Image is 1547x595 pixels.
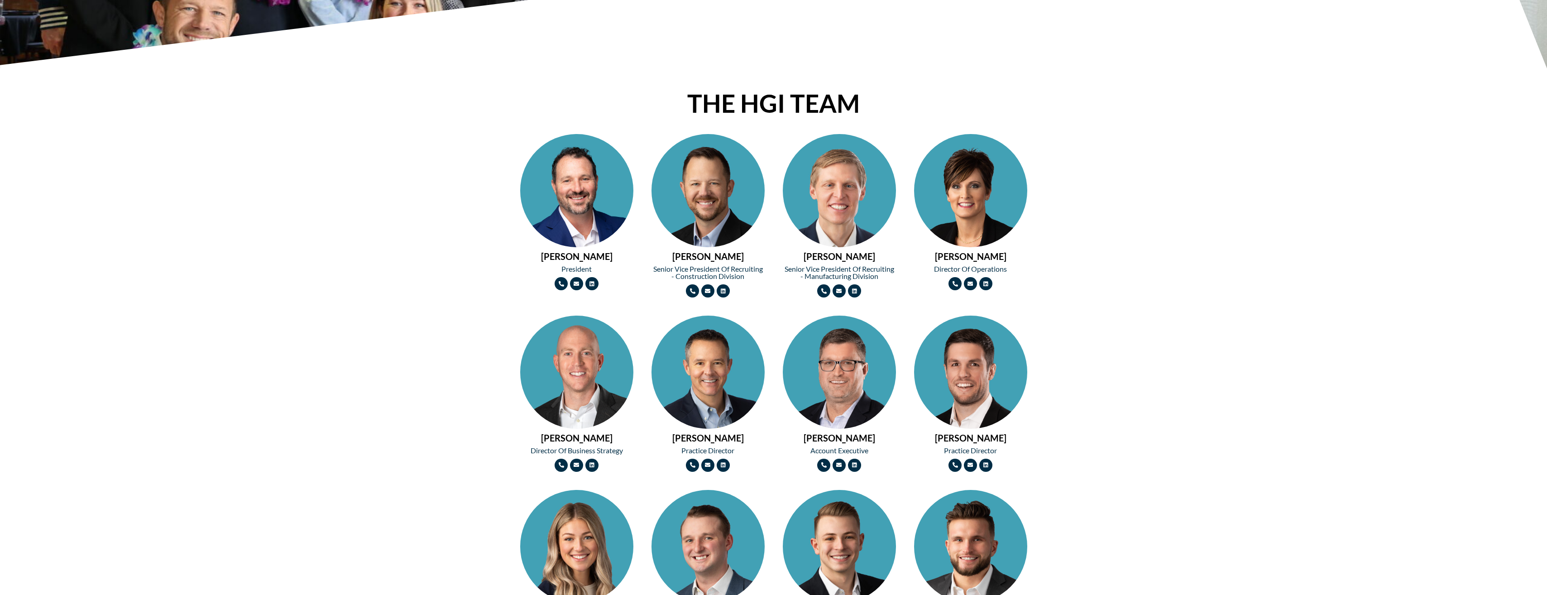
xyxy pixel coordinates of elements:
[520,433,633,442] h2: [PERSON_NAME]
[783,265,896,280] h2: Senior Vice President of Recruiting - Manufacturing Division
[783,447,896,454] h2: Account Executive
[783,433,896,442] h2: [PERSON_NAME]
[651,265,765,280] h2: Senior Vice President of Recruiting - Construction Division
[520,265,633,273] h2: President
[516,91,1032,116] h2: THE HGI TEAM
[914,252,1027,261] h2: [PERSON_NAME]
[651,447,765,454] h2: Practice Director
[651,252,765,261] h2: [PERSON_NAME]
[520,252,633,261] h2: [PERSON_NAME]
[520,447,633,454] h2: Director of Business Strategy
[914,265,1027,273] h2: Director of Operations
[783,252,896,261] h2: [PERSON_NAME]
[914,433,1027,442] h2: [PERSON_NAME]
[914,447,1027,454] h2: Practice Director
[651,433,765,442] h2: [PERSON_NAME]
